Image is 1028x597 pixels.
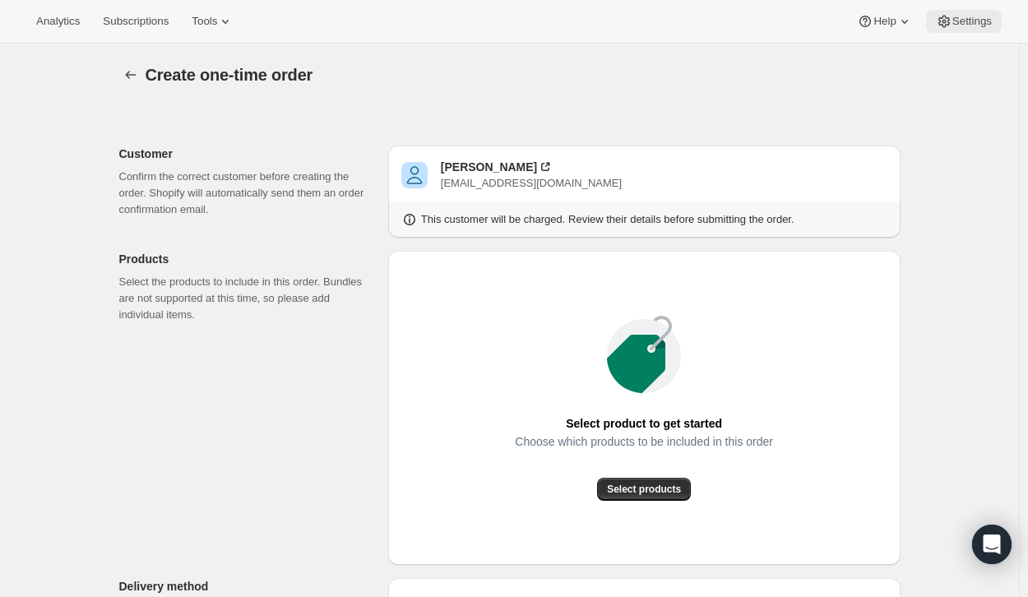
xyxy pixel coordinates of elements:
[119,169,375,218] p: Confirm the correct customer before creating the order. Shopify will automatically send them an o...
[607,483,681,496] span: Select products
[36,15,80,28] span: Analytics
[873,15,896,28] span: Help
[441,177,622,189] span: [EMAIL_ADDRESS][DOMAIN_NAME]
[146,66,313,84] span: Create one-time order
[597,478,691,501] button: Select products
[441,159,537,175] div: [PERSON_NAME]
[952,15,992,28] span: Settings
[401,162,428,188] span: Dee Ventucci
[926,10,1002,33] button: Settings
[119,146,375,162] p: Customer
[515,430,773,453] span: Choose which products to be included in this order
[182,10,243,33] button: Tools
[972,525,1012,564] div: Open Intercom Messenger
[421,211,794,228] p: This customer will be charged. Review their details before submitting the order.
[93,10,178,33] button: Subscriptions
[119,274,375,323] p: Select the products to include in this order. Bundles are not supported at this time, so please a...
[566,412,722,435] span: Select product to get started
[119,578,375,595] p: Delivery method
[26,10,90,33] button: Analytics
[119,251,375,267] p: Products
[103,15,169,28] span: Subscriptions
[192,15,217,28] span: Tools
[847,10,922,33] button: Help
